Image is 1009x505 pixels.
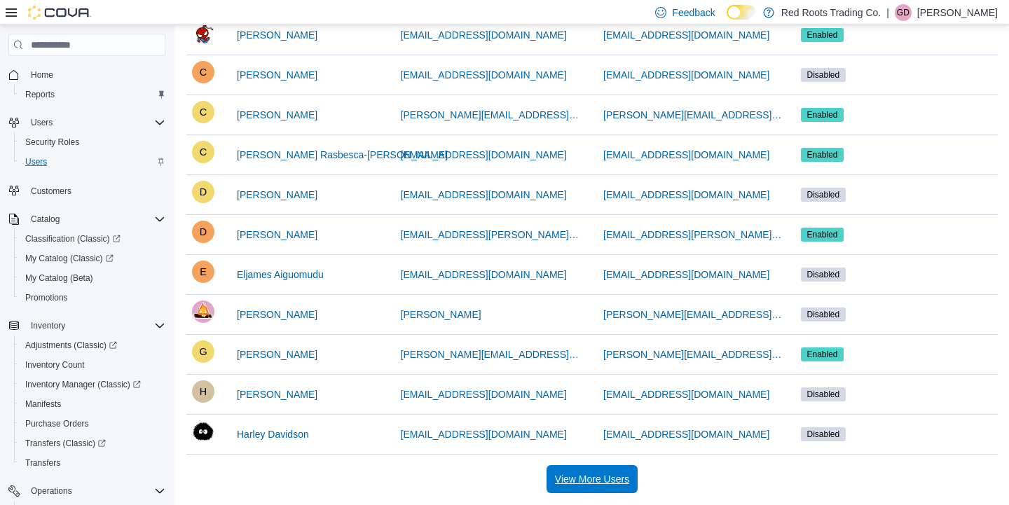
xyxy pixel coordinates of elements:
[192,101,214,123] div: Cindy
[25,292,68,303] span: Promotions
[20,86,60,103] a: Reports
[20,455,66,471] a: Transfers
[31,485,72,497] span: Operations
[14,229,171,249] a: Classification (Classic)
[20,435,165,452] span: Transfers (Classic)
[555,472,629,486] span: View More Users
[20,455,165,471] span: Transfers
[25,156,47,167] span: Users
[14,335,171,355] a: Adjustments (Classic)
[25,89,55,100] span: Reports
[200,61,207,83] span: C
[807,69,840,81] span: Disabled
[598,181,775,209] button: [EMAIL_ADDRESS][DOMAIN_NAME]
[598,221,790,249] button: [EMAIL_ADDRESS][PERSON_NAME][DOMAIN_NAME]
[25,418,89,429] span: Purchase Orders
[14,375,171,394] a: Inventory Manager (Classic)
[231,261,329,289] button: Eljames Aiguomudu
[395,101,587,129] button: [PERSON_NAME][EMAIL_ADDRESS][DOMAIN_NAME]
[237,228,317,242] span: [PERSON_NAME]
[603,268,769,282] span: [EMAIL_ADDRESS][DOMAIN_NAME]
[20,337,165,354] span: Adjustments (Classic)
[25,253,114,264] span: My Catalog (Classic)
[25,317,71,334] button: Inventory
[28,6,91,20] img: Cova
[237,148,448,162] span: [PERSON_NAME] Rasbesca-[PERSON_NAME]
[14,453,171,473] button: Transfers
[401,188,567,202] span: [EMAIL_ADDRESS][DOMAIN_NAME]
[395,141,572,169] button: [EMAIL_ADDRESS][DOMAIN_NAME]
[395,340,587,368] button: [PERSON_NAME][EMAIL_ADDRESS][PERSON_NAME][DOMAIN_NAME]
[897,4,910,21] span: GD
[31,186,71,197] span: Customers
[603,347,784,361] span: [PERSON_NAME][EMAIL_ADDRESS][PERSON_NAME][DOMAIN_NAME]
[895,4,912,21] div: Giles De Souza
[401,228,582,242] span: [EMAIL_ADDRESS][PERSON_NAME][DOMAIN_NAME]
[25,137,79,148] span: Security Roles
[20,415,95,432] a: Purchase Orders
[14,85,171,104] button: Reports
[395,21,572,49] button: [EMAIL_ADDRESS][DOMAIN_NAME]
[199,340,207,363] span: G
[20,230,126,247] a: Classification (Classic)
[20,376,146,393] a: Inventory Manager (Classic)
[20,376,165,393] span: Inventory Manager (Classic)
[237,307,317,321] span: [PERSON_NAME]
[395,181,572,209] button: [EMAIL_ADDRESS][DOMAIN_NAME]
[598,101,790,129] button: [PERSON_NAME][EMAIL_ADDRESS][DOMAIN_NAME]
[401,347,582,361] span: [PERSON_NAME][EMAIL_ADDRESS][PERSON_NAME][DOMAIN_NAME]
[231,61,323,89] button: [PERSON_NAME]
[807,188,840,201] span: Disabled
[14,434,171,453] a: Transfers (Classic)
[727,5,756,20] input: Dark Mode
[801,307,846,321] span: Disabled
[237,68,317,82] span: [PERSON_NAME]
[20,357,90,373] a: Inventory Count
[20,153,53,170] a: Users
[231,21,323,49] button: [PERSON_NAME]
[603,307,784,321] span: [PERSON_NAME][EMAIL_ADDRESS][DOMAIN_NAME]
[25,114,165,131] span: Users
[547,465,638,493] button: View More Users
[395,221,587,249] button: [EMAIL_ADDRESS][PERSON_NAME][DOMAIN_NAME]
[231,181,323,209] button: [PERSON_NAME]
[25,66,165,83] span: Home
[25,272,93,284] span: My Catalog (Beta)
[192,141,214,163] div: Cowan
[672,6,715,20] span: Feedback
[801,387,846,401] span: Disabled
[401,68,567,82] span: [EMAIL_ADDRESS][DOMAIN_NAME]
[200,380,207,403] span: H
[598,340,790,368] button: [PERSON_NAME][EMAIL_ADDRESS][PERSON_NAME][DOMAIN_NAME]
[25,457,60,469] span: Transfers
[395,261,572,289] button: [EMAIL_ADDRESS][DOMAIN_NAME]
[192,181,214,203] div: David
[20,415,165,432] span: Purchase Orders
[25,67,59,83] a: Home
[801,108,844,122] span: Enabled
[237,268,324,282] span: Eljames Aiguomudu
[3,209,171,229] button: Catalog
[237,427,309,441] span: Harley Davidson
[20,153,165,170] span: Users
[603,188,769,202] span: [EMAIL_ADDRESS][DOMAIN_NAME]
[31,320,65,331] span: Inventory
[598,21,775,49] button: [EMAIL_ADDRESS][DOMAIN_NAME]
[603,28,769,42] span: [EMAIL_ADDRESS][DOMAIN_NAME]
[200,141,207,163] span: C
[603,108,784,122] span: [PERSON_NAME][EMAIL_ADDRESS][DOMAIN_NAME]
[192,61,214,83] div: Chelsea
[3,481,171,501] button: Operations
[801,28,844,42] span: Enabled
[231,141,453,169] button: [PERSON_NAME] Rasbesca-[PERSON_NAME]
[31,117,53,128] span: Users
[603,427,769,441] span: [EMAIL_ADDRESS][DOMAIN_NAME]
[603,387,769,401] span: [EMAIL_ADDRESS][DOMAIN_NAME]
[192,420,214,443] div: Harley
[603,68,769,82] span: [EMAIL_ADDRESS][DOMAIN_NAME]
[25,379,141,390] span: Inventory Manager (Classic)
[598,420,775,448] button: [EMAIL_ADDRESS][DOMAIN_NAME]
[14,249,171,268] a: My Catalog (Classic)
[20,270,165,286] span: My Catalog (Beta)
[401,148,567,162] span: [EMAIL_ADDRESS][DOMAIN_NAME]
